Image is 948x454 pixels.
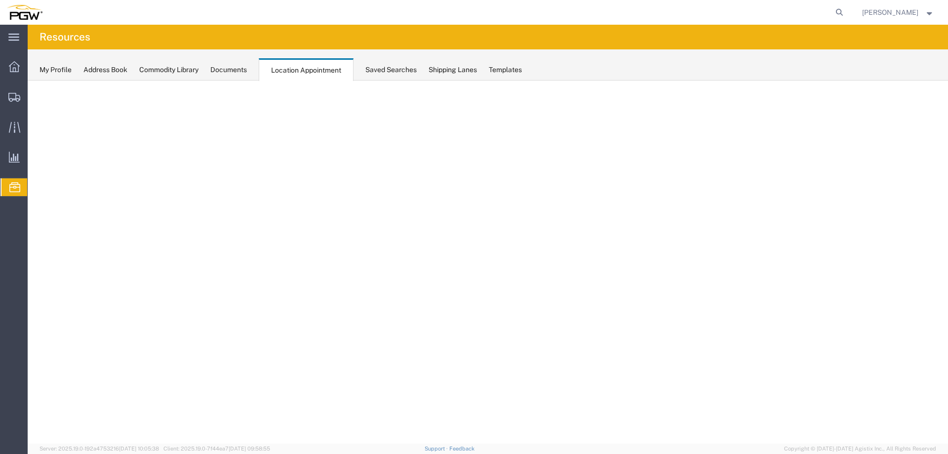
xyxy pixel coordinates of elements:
[784,445,936,453] span: Copyright © [DATE]-[DATE] Agistix Inc., All Rights Reserved
[449,446,474,452] a: Feedback
[862,6,935,18] button: [PERSON_NAME]
[429,65,477,75] div: Shipping Lanes
[489,65,522,75] div: Templates
[83,65,127,75] div: Address Book
[425,446,449,452] a: Support
[139,65,198,75] div: Commodity Library
[259,58,354,81] div: Location Appointment
[7,5,42,20] img: logo
[39,446,159,452] span: Server: 2025.19.0-192a4753216
[39,65,72,75] div: My Profile
[163,446,270,452] span: Client: 2025.19.0-7f44ea7
[119,446,159,452] span: [DATE] 10:05:38
[28,81,948,444] iframe: FS Legacy Container
[229,446,270,452] span: [DATE] 09:58:55
[365,65,417,75] div: Saved Searches
[862,7,918,18] span: Phillip Thornton
[39,25,90,49] h4: Resources
[210,65,247,75] div: Documents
